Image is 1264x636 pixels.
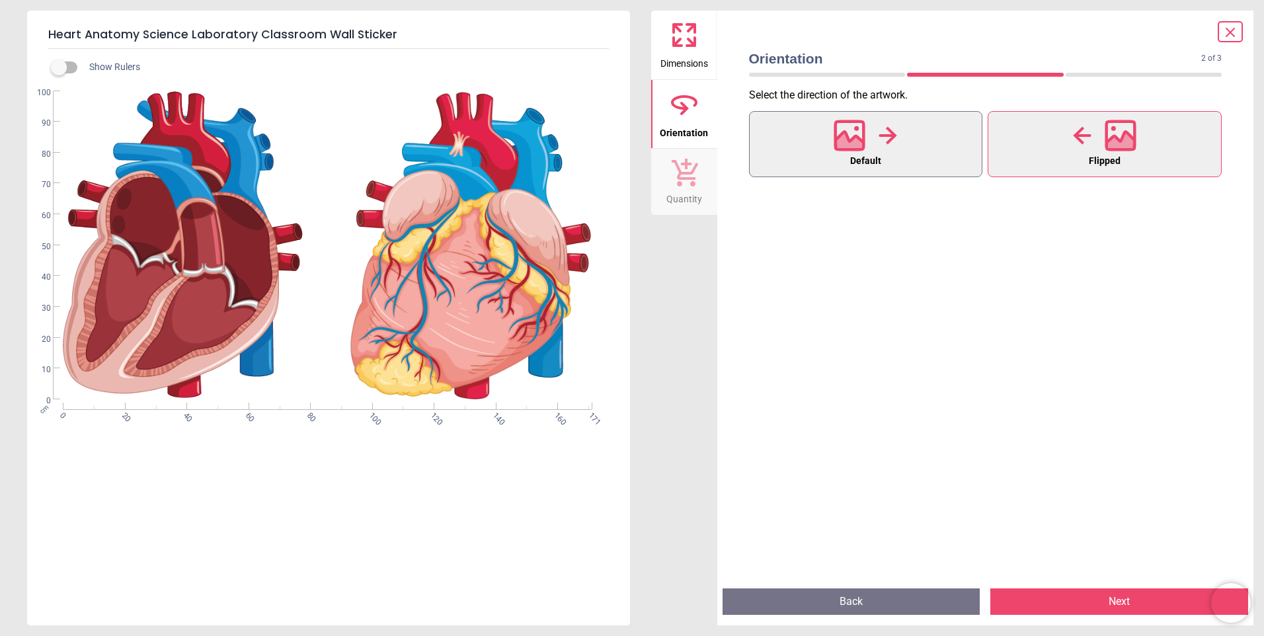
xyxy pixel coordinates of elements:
span: Orientation [660,120,708,140]
span: 60 [26,210,51,221]
button: Orientation [651,80,717,149]
div: Show Rulers [59,60,630,75]
span: 0 [58,411,66,419]
span: 90 [26,118,51,129]
span: 100 [366,411,375,419]
span: 50 [26,241,51,253]
span: 20 [26,334,51,345]
button: Flipped [988,111,1222,177]
span: 40 [26,272,51,283]
span: 20 [119,411,128,419]
span: 40 [180,411,189,419]
iframe: Brevo live chat [1211,583,1251,623]
span: 60 [243,411,251,419]
span: 80 [304,411,313,419]
span: 0 [26,395,51,407]
span: cm [38,403,50,415]
button: Dimensions [651,11,717,79]
span: Quantity [666,186,702,206]
button: Next [990,588,1248,615]
span: Dimensions [660,51,708,71]
button: Quantity [651,149,717,215]
button: Default [749,111,983,177]
span: 80 [26,149,51,160]
button: Back [723,588,980,615]
span: 10 [26,364,51,376]
span: Flipped [1089,153,1121,170]
span: 171 [586,411,594,419]
h5: Heart Anatomy Science Laboratory Classroom Wall Sticker [48,21,609,49]
span: 2 of 3 [1201,53,1222,64]
p: Select the direction of the artwork . [749,88,1233,102]
span: Orientation [749,49,1202,68]
span: 100 [26,87,51,99]
span: 160 [551,411,560,419]
span: Default [850,153,881,170]
span: 120 [428,411,436,419]
span: 70 [26,179,51,190]
span: 140 [490,411,498,419]
span: 30 [26,303,51,314]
